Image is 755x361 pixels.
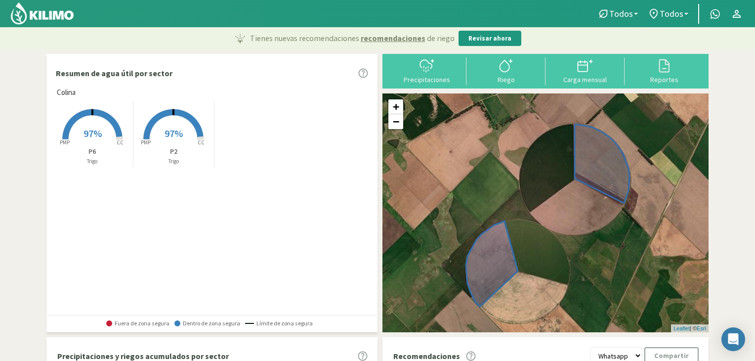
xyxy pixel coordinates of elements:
[174,320,240,327] span: Dentro de zona segura
[697,325,706,331] a: Esri
[52,146,133,157] p: P6
[117,139,124,146] tspan: CC
[84,127,102,139] span: 97%
[133,146,214,157] p: P2
[427,32,455,44] span: de riego
[198,139,205,146] tspan: CC
[56,67,172,79] p: Resumen de agua útil por sector
[660,8,683,19] span: Todos
[141,139,151,146] tspan: PMP
[245,320,313,327] span: Límite de zona segura
[671,324,709,333] div: | ©
[388,99,403,114] a: Zoom in
[106,320,169,327] span: Fuera de zona segura
[361,32,425,44] span: recomendaciones
[387,57,466,84] button: Precipitaciones
[625,57,704,84] button: Reportes
[165,127,183,139] span: 97%
[628,76,701,83] div: Reportes
[545,57,625,84] button: Carga mensual
[390,76,463,83] div: Precipitaciones
[468,34,511,44] p: Revisar ahora
[57,87,76,98] span: Colina
[469,76,543,83] div: Riego
[133,157,214,166] p: Trigo
[459,31,521,46] button: Revisar ahora
[673,325,690,331] a: Leaflet
[548,76,622,83] div: Carga mensual
[721,327,745,351] div: Open Intercom Messenger
[60,139,70,146] tspan: PMP
[609,8,633,19] span: Todos
[250,32,455,44] p: Tienes nuevas recomendaciones
[10,1,75,25] img: Kilimo
[466,57,545,84] button: Riego
[388,114,403,129] a: Zoom out
[52,157,133,166] p: Trigo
